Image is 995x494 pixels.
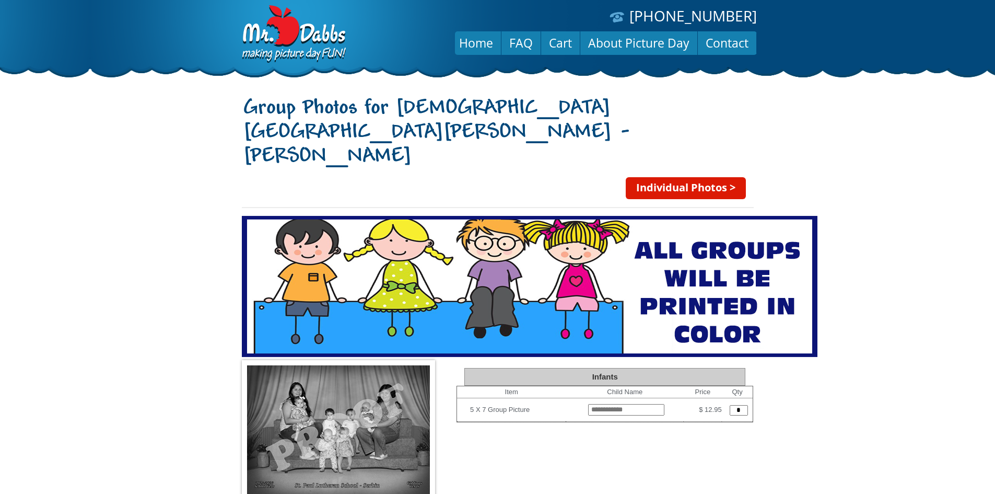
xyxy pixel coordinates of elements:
[541,30,580,55] a: Cart
[457,386,566,398] th: Item
[242,216,817,357] img: 1958.png
[629,6,757,26] a: [PHONE_NUMBER]
[580,30,697,55] a: About Picture Day
[626,177,746,199] a: Individual Photos >
[566,386,684,398] th: Child Name
[684,398,721,422] td: $ 12.95
[501,30,541,55] a: FAQ
[464,368,745,386] div: Infants
[242,97,754,169] h1: Group Photos for [DEMOGRAPHIC_DATA][GEOGRAPHIC_DATA][PERSON_NAME] - [PERSON_NAME]
[239,5,347,64] img: Dabbs Company
[698,30,756,55] a: Contact
[722,386,753,398] th: Qty
[470,401,566,418] td: 5 X 7 Group Picture
[684,386,721,398] th: Price
[451,30,501,55] a: Home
